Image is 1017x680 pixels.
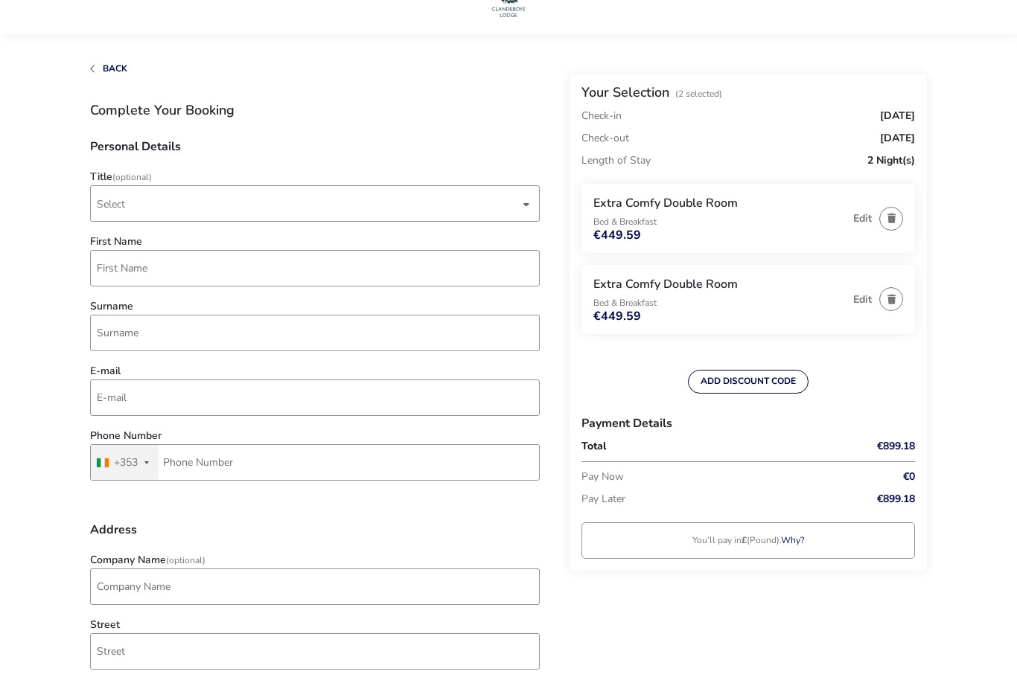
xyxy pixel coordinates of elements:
p: Check-in [581,111,622,121]
p: Bed & Breakfast [593,298,846,307]
label: Phone Number [90,431,162,441]
input: Phone Number [90,444,540,481]
input: email [90,379,540,416]
h3: Extra Comfy Double Room [593,277,846,292]
span: €449.59 [593,229,641,241]
div: +353 [114,458,138,468]
p: Pay Later [581,488,848,510]
strong: £ [742,534,747,546]
span: [DATE] [880,133,915,144]
span: (2 Selected) [675,88,722,100]
label: Title [90,172,152,182]
h2: Your Selection [581,83,669,101]
p: Pay Now [581,466,848,488]
input: street [90,633,540,670]
a: Why? [781,534,804,546]
span: €899.18 [877,441,915,452]
h1: Complete Your Booking [90,103,540,117]
button: Selected country [91,445,159,480]
label: E-mail [90,366,121,376]
span: (Optional) [112,171,152,183]
button: ADD DISCOUNT CODE [688,370,809,394]
button: Back [90,64,127,74]
input: company [90,568,540,605]
span: €0 [903,472,915,482]
span: [DATE] [880,111,915,121]
label: First Name [90,237,142,247]
span: Select [97,186,520,221]
h3: Payment Details [581,405,915,441]
label: Street [90,620,120,630]
span: €449.59 [593,310,641,322]
p: Length of Stay [581,150,651,172]
button: Edit [853,213,872,224]
label: Surname [90,301,133,312]
p: Total [581,441,848,452]
input: surname [90,315,540,351]
p: Check-out [581,127,629,150]
span: €899.18 [877,494,915,504]
h3: Personal Details [90,141,540,164]
input: firstName [90,250,540,286]
div: dropdown trigger [523,190,530,219]
span: 2 Night(s) [867,155,915,166]
span: Back [103,62,127,74]
span: (Optional) [166,554,205,566]
h3: Extra Comfy Double Room [593,196,846,211]
naf-pibe-curr-message: You’ll pay in (Pound). [692,534,804,546]
h3: Address [90,524,540,548]
p: Bed & Breakfast [593,217,846,226]
p-dropdown: Title [90,197,540,211]
label: Company Name [90,555,205,565]
span: Select [97,197,125,211]
button: Edit [853,294,872,305]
